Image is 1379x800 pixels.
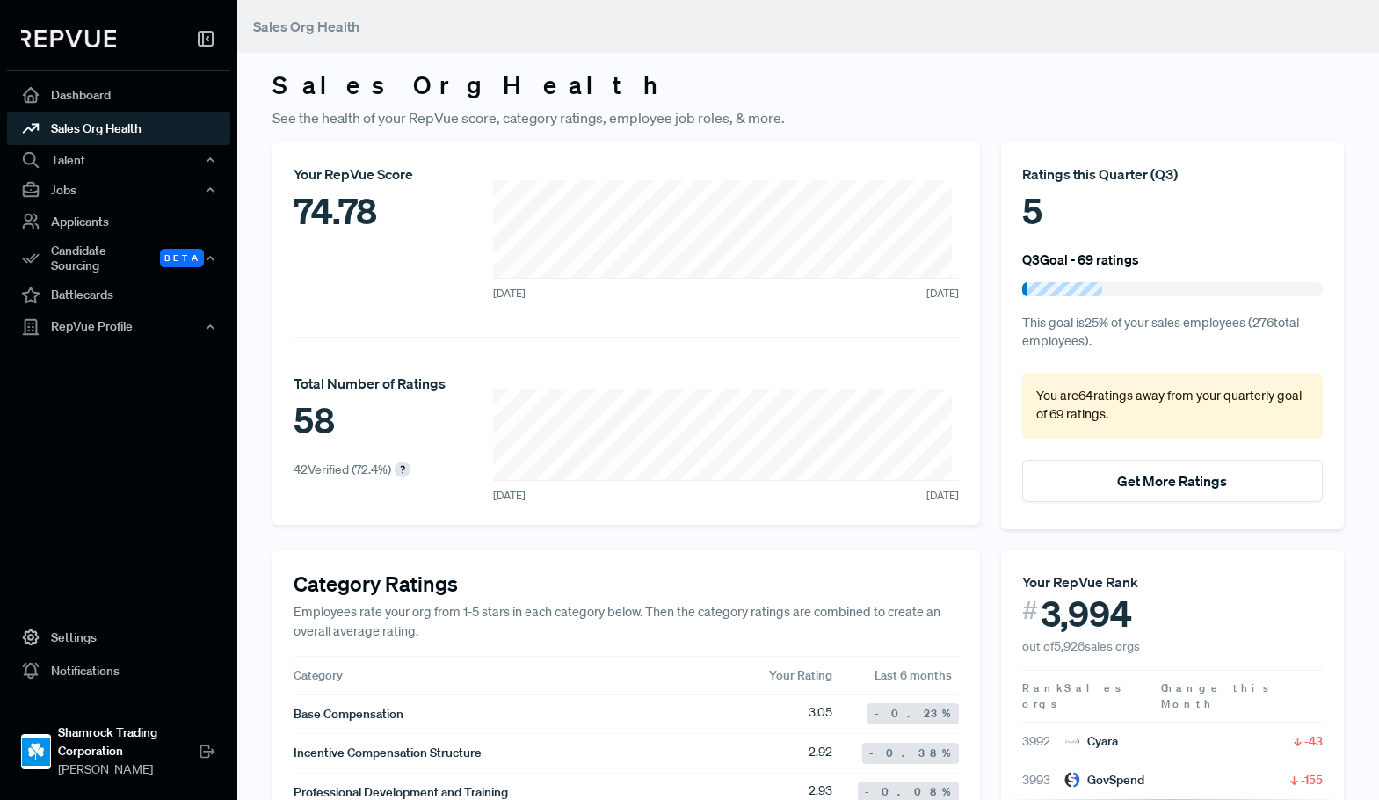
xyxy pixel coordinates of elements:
a: Battlecards [7,279,230,312]
a: Dashboard [7,78,230,112]
a: Notifications [7,654,230,687]
div: Candidate Sourcing [7,238,230,279]
button: Talent [7,145,230,175]
span: Beta [160,249,204,267]
button: Candidate Sourcing Beta [7,238,230,279]
span: [PERSON_NAME] [58,760,199,779]
a: Applicants [7,205,230,238]
button: Jobs [7,175,230,205]
button: RepVue Profile [7,312,230,342]
img: Shamrock Trading Corporation [22,738,50,766]
span: Sales Org Health [253,18,359,35]
a: Sales Org Health [7,112,230,145]
img: RepVue [21,30,116,47]
a: Shamrock Trading CorporationShamrock Trading Corporation[PERSON_NAME] [7,702,230,786]
strong: Shamrock Trading Corporation [58,724,199,760]
a: Settings [7,621,230,654]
